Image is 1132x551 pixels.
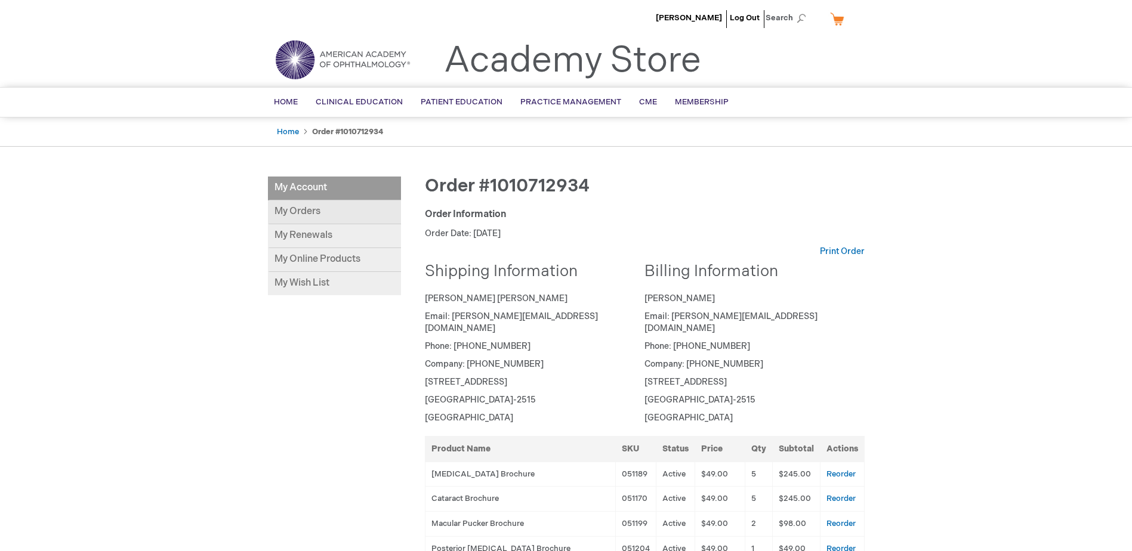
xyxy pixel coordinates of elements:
td: 051170 [616,487,656,512]
td: 5 [745,487,772,512]
span: [GEOGRAPHIC_DATA]-2515 [425,395,536,405]
span: Company: [PHONE_NUMBER] [644,359,763,369]
p: Order Date: [DATE] [425,228,865,240]
span: Home [274,97,298,107]
span: Email: [PERSON_NAME][EMAIL_ADDRESS][DOMAIN_NAME] [644,311,818,333]
a: Academy Store [444,39,701,82]
span: [PERSON_NAME] [644,293,715,304]
a: My Orders [268,200,401,224]
h2: Billing Information [644,264,856,281]
td: $245.00 [772,462,820,487]
th: Price [695,436,745,462]
th: Subtotal [772,436,820,462]
a: Log Out [730,13,760,23]
td: Cataract Brochure [425,487,616,512]
th: Product Name [425,436,616,462]
div: Order Information [425,208,865,222]
strong: Order #1010712934 [312,127,383,137]
td: 5 [745,462,772,487]
a: Print Order [820,246,865,258]
td: Macular Pucker Brochure [425,511,616,536]
span: [STREET_ADDRESS] [425,377,507,387]
td: Active [656,487,695,512]
td: $245.00 [772,487,820,512]
span: [STREET_ADDRESS] [644,377,727,387]
span: [GEOGRAPHIC_DATA] [425,413,513,423]
th: Actions [820,436,864,462]
h2: Shipping Information [425,264,636,281]
a: Home [277,127,299,137]
span: Membership [675,97,729,107]
td: $98.00 [772,511,820,536]
td: 051199 [616,511,656,536]
span: [GEOGRAPHIC_DATA] [644,413,733,423]
a: Reorder [826,494,856,503]
span: Clinical Education [316,97,403,107]
td: $49.00 [695,462,745,487]
span: CME [639,97,657,107]
th: Status [656,436,695,462]
td: $49.00 [695,487,745,512]
span: Phone: [PHONE_NUMBER] [425,341,530,351]
td: $49.00 [695,511,745,536]
a: My Wish List [268,272,401,295]
span: [GEOGRAPHIC_DATA]-2515 [644,395,755,405]
td: 2 [745,511,772,536]
th: Qty [745,436,772,462]
td: 051189 [616,462,656,487]
td: Active [656,511,695,536]
a: [PERSON_NAME] [656,13,722,23]
span: Phone: [PHONE_NUMBER] [644,341,750,351]
span: Company: [PHONE_NUMBER] [425,359,544,369]
span: Search [766,6,811,30]
a: Reorder [826,519,856,528]
a: My Online Products [268,248,401,272]
a: Reorder [826,469,856,479]
td: [MEDICAL_DATA] Brochure [425,462,616,487]
span: [PERSON_NAME] [PERSON_NAME] [425,293,567,304]
span: Practice Management [520,97,621,107]
a: My Renewals [268,224,401,248]
span: Email: [PERSON_NAME][EMAIL_ADDRESS][DOMAIN_NAME] [425,311,598,333]
th: SKU [616,436,656,462]
span: Patient Education [421,97,502,107]
span: Order #1010712934 [425,175,590,197]
td: Active [656,462,695,487]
